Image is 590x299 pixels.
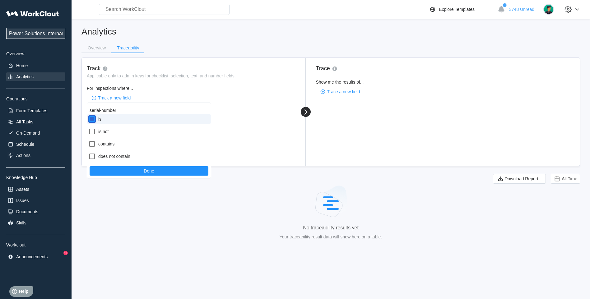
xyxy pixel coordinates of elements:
[493,174,546,184] button: Download Report
[99,4,230,15] input: Search WorkClout
[6,61,65,70] a: Home
[439,7,475,12] div: Explore Templates
[429,6,495,13] a: Explore Templates
[87,139,211,149] label: contains
[87,93,136,103] button: Track a new field
[87,73,298,78] div: Applicable only to admin keys for checklist, selection, text, and number fields.
[327,90,360,94] span: Trace a new field
[6,196,65,205] a: Issues
[303,225,359,231] div: No traceability results yet
[16,254,48,259] div: Announcements
[504,177,538,181] span: Download Report
[16,119,33,124] div: All Tasks
[87,114,211,124] label: is
[111,43,144,53] button: Traceability
[6,140,65,149] a: Schedule
[81,26,580,37] h2: Analytics
[16,153,30,158] div: Actions
[6,185,65,194] a: Assets
[144,169,154,173] span: Done
[16,131,40,136] div: On-Demand
[98,96,131,100] span: Track a new field
[6,151,65,160] a: Actions
[543,4,554,15] img: user.png
[16,142,34,147] div: Schedule
[16,209,38,214] div: Documents
[16,187,29,192] div: Assets
[6,242,65,247] div: Workclout
[6,117,65,126] a: All Tasks
[6,106,65,115] a: Form Templates
[6,129,65,137] a: On-Demand
[316,80,580,85] div: Show me the results of...
[280,233,382,241] div: Your traceability result data will show here on a table.
[81,43,111,53] button: Overview
[117,46,139,50] div: Traceability
[509,7,534,12] span: 3748 Unread
[87,103,211,114] div: serial-number
[16,63,28,68] div: Home
[6,207,65,216] a: Documents
[16,74,34,79] div: Analytics
[6,96,65,101] div: Operations
[16,220,26,225] div: Skills
[87,65,100,72] div: Track
[316,87,365,96] button: Trace a new field
[16,198,29,203] div: Issues
[316,65,330,72] div: Trace
[88,46,106,50] div: Overview
[90,166,208,176] button: Done
[6,218,65,227] a: Skills
[87,86,298,91] div: For inspections where...
[16,108,47,113] div: Form Templates
[63,251,68,255] div: 10
[6,175,65,180] div: Knowledge Hub
[87,151,211,161] label: does not contain
[87,126,211,136] label: is not
[6,51,65,56] div: Overview
[6,72,65,81] a: Analytics
[562,176,577,181] span: All Time
[6,252,65,261] a: Announcements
